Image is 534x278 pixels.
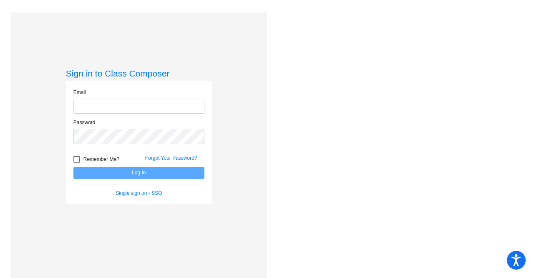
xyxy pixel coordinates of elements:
[145,155,197,161] a: Forgot Your Password?
[116,190,162,196] a: Single sign on - SSO
[73,167,204,179] button: Log In
[83,154,119,164] span: Remember Me?
[66,68,212,79] h3: Sign in to Class Composer
[73,119,96,126] label: Password
[73,89,86,96] label: Email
